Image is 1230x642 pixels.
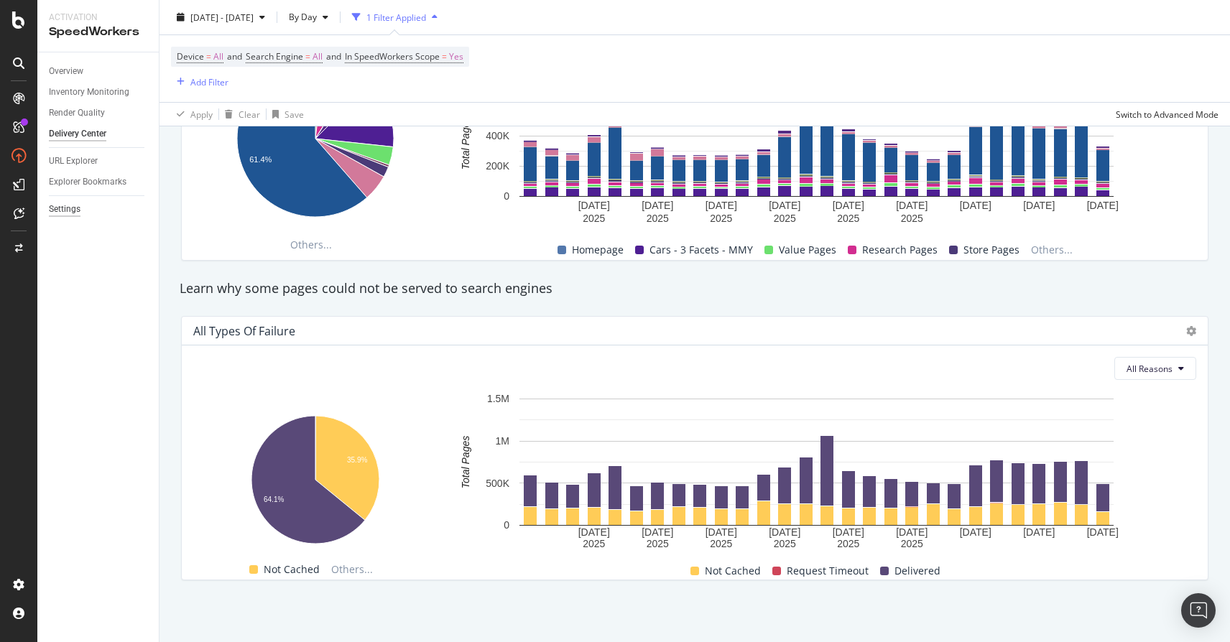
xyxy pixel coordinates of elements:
[833,200,864,211] text: [DATE]
[49,175,126,190] div: Explorer Bookmarks
[346,6,443,29] button: 1 Filter Applied
[486,478,509,489] text: 500K
[49,11,147,24] div: Activation
[177,50,204,62] span: Device
[49,154,149,169] a: URL Explorer
[504,520,509,531] text: 0
[960,526,991,538] text: [DATE]
[862,241,938,259] span: Research Pages
[837,213,859,224] text: 2025
[642,200,673,211] text: [DATE]
[49,64,149,79] a: Overview
[578,526,610,538] text: [DATE]
[267,103,304,126] button: Save
[49,85,129,100] div: Inventory Monitoring
[190,108,213,120] div: Apply
[239,108,260,120] div: Clear
[647,213,669,224] text: 2025
[171,73,228,90] button: Add Filter
[347,456,367,464] text: 35.9%
[901,213,923,224] text: 2025
[264,496,284,503] text: 64.1%
[49,106,149,121] a: Render Quality
[649,241,753,259] span: Cars - 3 Facets - MMY
[49,126,149,141] a: Delivery Center
[504,190,509,202] text: 0
[313,47,323,67] span: All
[1023,526,1055,538] text: [DATE]
[837,538,859,549] text: 2025
[206,50,211,62] span: =
[49,106,105,121] div: Render Quality
[1114,357,1196,380] button: All Reasons
[325,561,379,578] span: Others...
[1110,103,1219,126] button: Switch to Advanced Mode
[283,11,317,23] span: By Day
[706,200,737,211] text: [DATE]
[769,200,800,211] text: [DATE]
[49,202,149,217] a: Settings
[787,562,869,580] span: Request Timeout
[219,103,260,126] button: Clear
[1023,200,1055,211] text: [DATE]
[283,6,334,29] button: By Day
[894,562,940,580] span: Delivered
[710,538,732,549] text: 2025
[583,538,605,549] text: 2025
[249,154,272,163] text: 61.4%
[285,236,338,253] span: Others...
[264,561,320,578] span: Not Cached
[246,50,303,62] span: Search Engine
[305,50,310,62] span: =
[285,108,304,120] div: Save
[1025,241,1078,259] span: Others...
[49,24,147,40] div: SpeedWorkers
[1127,363,1173,375] span: All Reasons
[779,241,836,259] span: Value Pages
[193,53,437,227] svg: A chart.
[449,47,463,67] span: Yes
[706,526,737,538] text: [DATE]
[486,130,509,141] text: 400K
[49,154,98,169] div: URL Explorer
[960,200,991,211] text: [DATE]
[445,37,1188,228] svg: A chart.
[49,126,106,141] div: Delivery Center
[833,526,864,538] text: [DATE]
[901,538,923,549] text: 2025
[171,6,271,29] button: [DATE] - [DATE]
[647,538,669,549] text: 2025
[49,64,83,79] div: Overview
[460,70,471,169] text: Total Pages Delivered
[705,562,761,580] span: Not Cached
[49,202,80,217] div: Settings
[366,11,426,23] div: 1 Filter Applied
[896,200,928,211] text: [DATE]
[963,241,1019,259] span: Store Pages
[769,526,800,538] text: [DATE]
[496,435,509,447] text: 1M
[442,50,447,62] span: =
[171,103,213,126] button: Apply
[774,213,796,224] text: 2025
[460,436,471,488] text: Total Pages
[445,391,1188,550] svg: A chart.
[578,200,610,211] text: [DATE]
[345,50,440,62] span: In SpeedWorkers Scope
[227,50,242,62] span: and
[190,11,254,23] span: [DATE] - [DATE]
[710,213,732,224] text: 2025
[487,394,509,405] text: 1.5M
[172,279,1217,298] div: Learn why some pages could not be served to search engines
[583,213,605,224] text: 2025
[326,50,341,62] span: and
[193,408,437,551] svg: A chart.
[1181,593,1216,628] div: Open Intercom Messenger
[896,526,928,538] text: [DATE]
[49,175,149,190] a: Explorer Bookmarks
[49,85,149,100] a: Inventory Monitoring
[486,160,509,172] text: 200K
